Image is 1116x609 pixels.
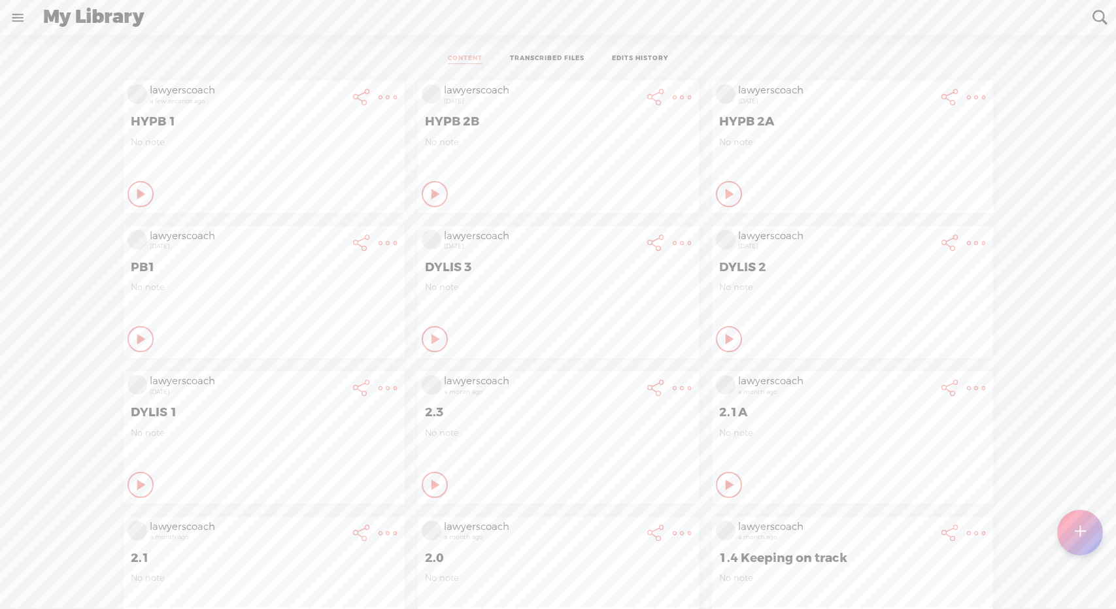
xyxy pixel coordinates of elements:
[444,375,640,388] div: lawyerscoach
[425,114,692,129] span: HYPB 2B
[448,54,482,64] a: CONTENT
[150,84,346,97] div: lawyerscoach
[150,242,346,250] div: [DATE]
[719,427,986,438] span: No note
[444,242,640,250] div: [DATE]
[425,282,692,293] span: No note
[738,230,934,243] div: lawyerscoach
[719,572,986,584] span: No note
[150,230,346,243] div: lawyerscoach
[510,54,584,64] a: TRANSCRIBED FILES
[150,375,346,388] div: lawyerscoach
[719,137,986,148] span: No note
[719,114,986,129] span: HYPB 2A
[127,375,147,395] img: videoLoading.png
[716,375,736,395] img: videoLoading.png
[738,521,934,534] div: lawyerscoach
[425,404,692,420] span: 2.3
[738,242,934,250] div: [DATE]
[131,427,397,438] span: No note
[150,521,346,534] div: lawyerscoach
[444,84,640,97] div: lawyerscoach
[716,84,736,104] img: videoLoading.png
[131,572,397,584] span: No note
[131,114,397,129] span: HYPB 1
[127,84,147,104] img: videoLoading.png
[738,533,934,541] div: a month ago
[150,97,346,105] div: a few seconds ago
[422,230,441,250] img: videoLoading.png
[127,521,147,540] img: videoLoading.png
[422,375,441,395] img: videoLoading.png
[150,533,346,541] div: a month ago
[444,97,640,105] div: [DATE]
[444,230,640,243] div: lawyerscoach
[131,282,397,293] span: No note
[716,521,736,540] img: videoLoading.png
[444,533,640,541] div: a month ago
[131,137,397,148] span: No note
[738,375,934,388] div: lawyerscoach
[422,521,441,540] img: videoLoading.png
[131,404,397,420] span: DYLIS 1
[131,550,397,566] span: 2.1
[422,84,441,104] img: videoLoading.png
[425,572,692,584] span: No note
[719,550,986,566] span: 1.4 Keeping on track
[719,404,986,420] span: 2.1A
[425,550,692,566] span: 2.0
[150,388,346,396] div: [DATE]
[127,230,147,250] img: videoLoading.png
[444,521,640,534] div: lawyerscoach
[738,388,934,396] div: a month ago
[444,388,640,396] div: a month ago
[716,230,736,250] img: videoLoading.png
[425,259,692,275] span: DYLIS 3
[738,97,934,105] div: [DATE]
[425,427,692,438] span: No note
[34,1,1083,35] div: My Library
[719,282,986,293] span: No note
[612,54,668,64] a: EDITS HISTORY
[738,84,934,97] div: lawyerscoach
[131,259,397,275] span: PB1
[719,259,986,275] span: DYLIS 2
[425,137,692,148] span: No note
